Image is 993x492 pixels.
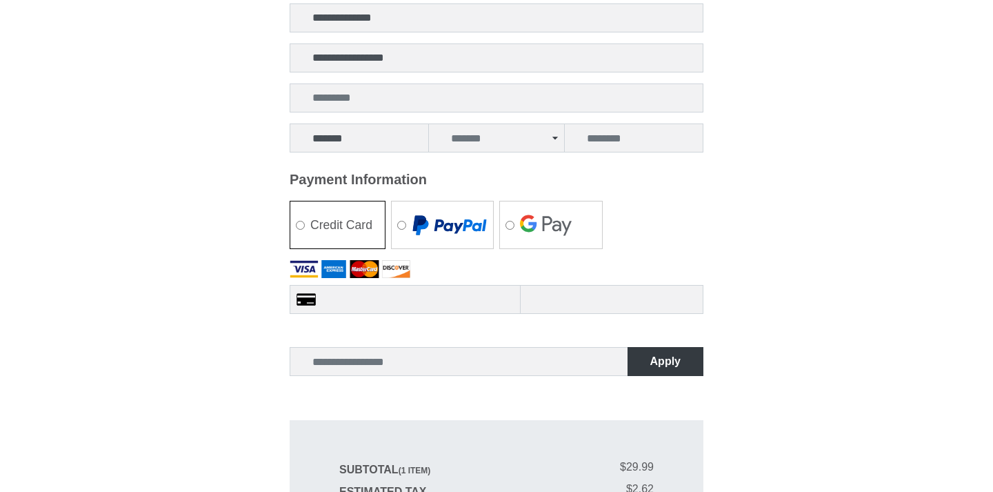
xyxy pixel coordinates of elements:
label: Credit Card [290,202,385,248]
input: Enter Zip Code [564,124,703,152]
span: ( ) [399,466,431,475]
legend: Payment Information [290,169,703,190]
input: Enter coupon code [290,347,628,376]
iframe: Secure Credit Card Frame - CVV [648,294,681,305]
input: Enter city [290,124,429,152]
dt: Subtotal [339,462,496,478]
button: Apply [628,347,703,376]
iframe: Secure Credit Card Frame - Expiration Date [554,294,605,305]
span: 1 item [401,466,428,475]
iframe: Secure Credit Card Frame - Credit Card Number [323,294,498,305]
input: Credit Card [296,221,305,230]
dd: $29.99 [496,459,654,475]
